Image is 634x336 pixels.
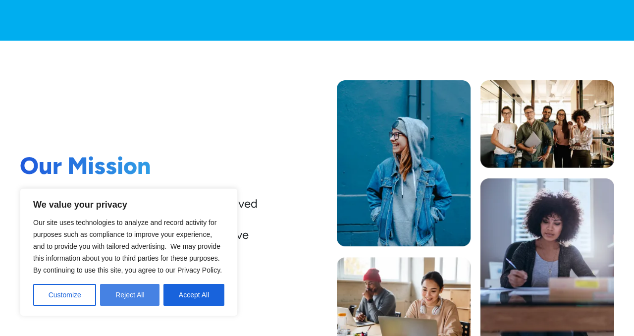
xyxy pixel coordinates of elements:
h1: Our Mission [20,152,258,180]
p: We value your privacy [33,199,224,211]
button: Reject All [100,284,159,306]
div: We value your privacy [20,188,238,316]
button: Accept All [163,284,224,306]
button: Customize [33,284,96,306]
span: Our site uses technologies to analyze and record activity for purposes such as compliance to impr... [33,219,222,274]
